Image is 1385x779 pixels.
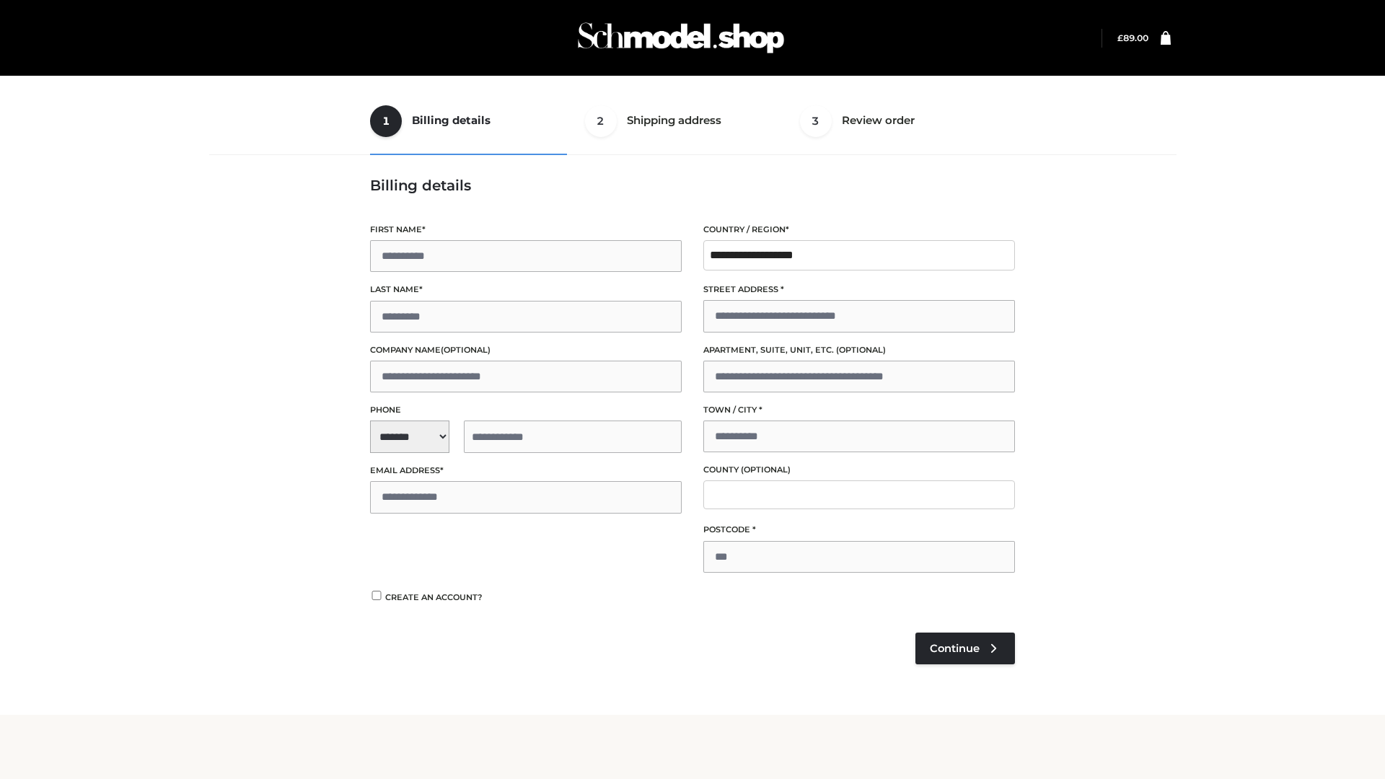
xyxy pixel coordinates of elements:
[915,633,1015,664] a: Continue
[370,343,682,357] label: Company name
[370,464,682,477] label: Email address
[441,345,491,355] span: (optional)
[1117,32,1148,43] a: £89.00
[703,463,1015,477] label: County
[385,592,483,602] span: Create an account?
[1117,32,1148,43] bdi: 89.00
[370,403,682,417] label: Phone
[370,177,1015,194] h3: Billing details
[703,223,1015,237] label: Country / Region
[703,403,1015,417] label: Town / City
[741,465,791,475] span: (optional)
[703,523,1015,537] label: Postcode
[370,591,383,600] input: Create an account?
[1117,32,1123,43] span: £
[573,9,789,66] img: Schmodel Admin 964
[836,345,886,355] span: (optional)
[370,223,682,237] label: First name
[930,642,980,655] span: Continue
[370,283,682,296] label: Last name
[703,343,1015,357] label: Apartment, suite, unit, etc.
[703,283,1015,296] label: Street address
